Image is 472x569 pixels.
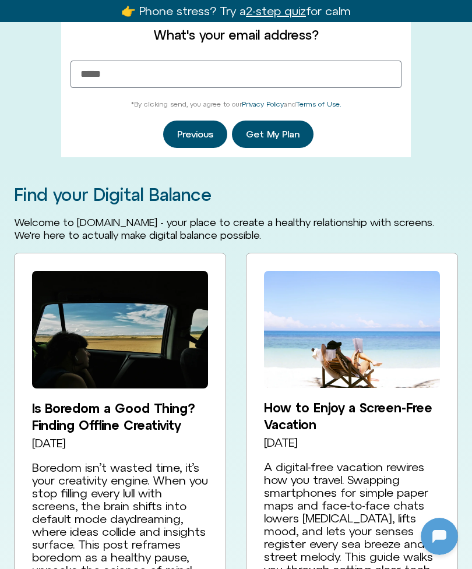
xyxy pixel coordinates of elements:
iframe: Botpress [421,518,458,555]
a: [DATE] [264,436,298,449]
time: [DATE] [32,436,66,450]
a: 👉 Phone stress? Try a2-step quizfor calm [121,4,351,17]
span: *By clicking send, you agree to our and [131,100,341,108]
img: Is Boredom a Good Thing? Finding Offline Creativity [32,271,208,388]
h2: Find your Digital Balance [14,185,458,204]
a: Is Boredom a Good Thing? Finding Offline Creativity [32,401,195,433]
a: Privacy Policy [242,100,284,108]
button: Get My Plan [232,121,314,148]
span: Get My Plan [246,129,300,140]
label: What's your email address? [71,27,401,43]
button: Previous [163,121,227,148]
img: How to enjoy a screen-free vacation [264,271,440,388]
span: Welcome to [DOMAIN_NAME] - your place to create a healthy relationship with screens. We're here t... [14,216,434,241]
a: [DATE] [32,437,66,450]
form: Homepage Sign Up [71,27,401,148]
a: How to Enjoy a Screen-Free Vacation [264,400,432,432]
a: Terms of Use. [296,100,341,108]
u: 2-step quiz [246,4,306,17]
